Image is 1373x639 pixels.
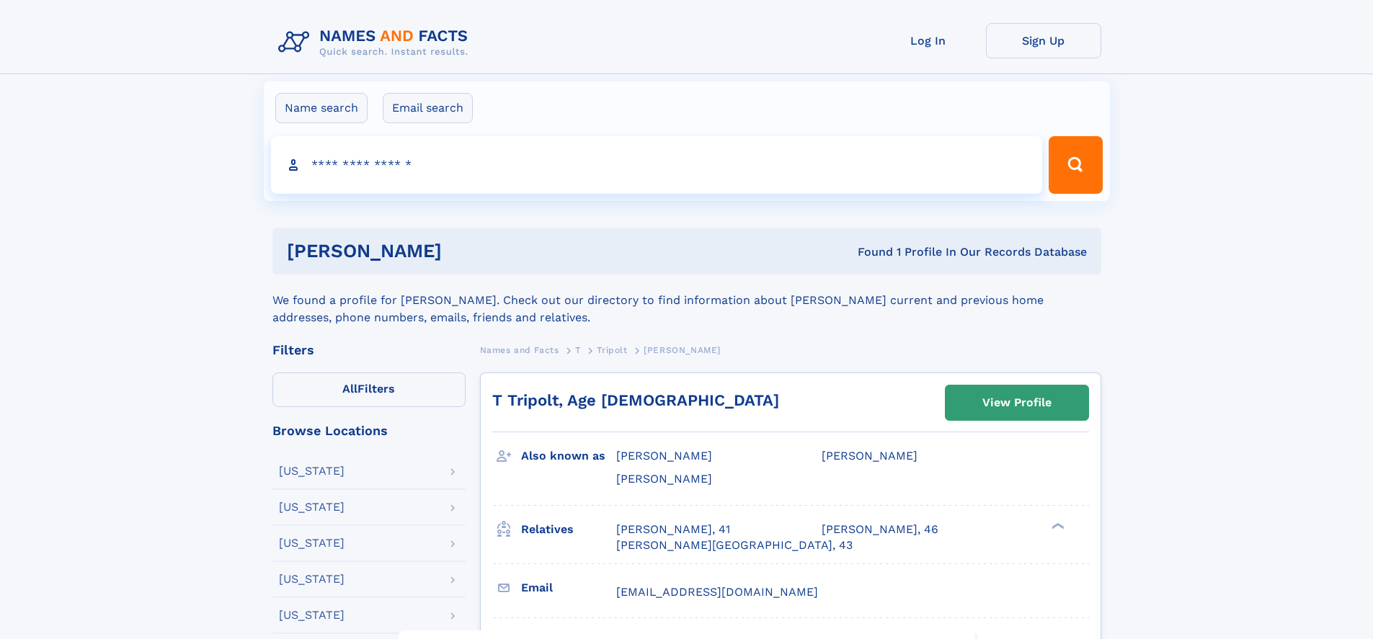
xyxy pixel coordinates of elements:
[279,465,345,477] div: [US_STATE]
[272,372,466,407] label: Filters
[279,501,345,513] div: [US_STATE]
[946,385,1088,420] a: View Profile
[616,585,818,599] span: [EMAIL_ADDRESS][DOMAIN_NAME]
[492,391,779,409] a: T Tripolt, Age [DEMOGRAPHIC_DATA]
[383,93,473,123] label: Email search
[521,517,616,542] h3: Relatives
[342,382,357,396] span: All
[271,136,1043,194] input: search input
[279,573,345,585] div: [US_STATE]
[822,522,938,537] a: [PERSON_NAME], 46
[279,537,345,549] div: [US_STATE]
[597,345,627,355] span: Tripolt
[272,274,1101,326] div: We found a profile for [PERSON_NAME]. Check out our directory to find information about [PERSON_N...
[480,341,559,359] a: Names and Facts
[597,341,627,359] a: Tripolt
[521,444,616,468] h3: Also known as
[272,344,466,357] div: Filters
[287,242,650,260] h1: [PERSON_NAME]
[616,537,853,553] a: [PERSON_NAME][GEOGRAPHIC_DATA], 43
[871,23,986,58] a: Log In
[616,522,730,537] a: [PERSON_NAME], 41
[1048,521,1065,530] div: ❯
[616,449,712,463] span: [PERSON_NAME]
[1049,136,1102,194] button: Search Button
[649,244,1087,260] div: Found 1 Profile In Our Records Database
[275,93,368,123] label: Name search
[982,386,1052,419] div: View Profile
[822,449,917,463] span: [PERSON_NAME]
[575,345,581,355] span: T
[986,23,1101,58] a: Sign Up
[279,609,345,621] div: [US_STATE]
[644,345,721,355] span: [PERSON_NAME]
[575,341,581,359] a: T
[272,424,466,437] div: Browse Locations
[616,472,712,486] span: [PERSON_NAME]
[272,23,480,62] img: Logo Names and Facts
[521,576,616,600] h3: Email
